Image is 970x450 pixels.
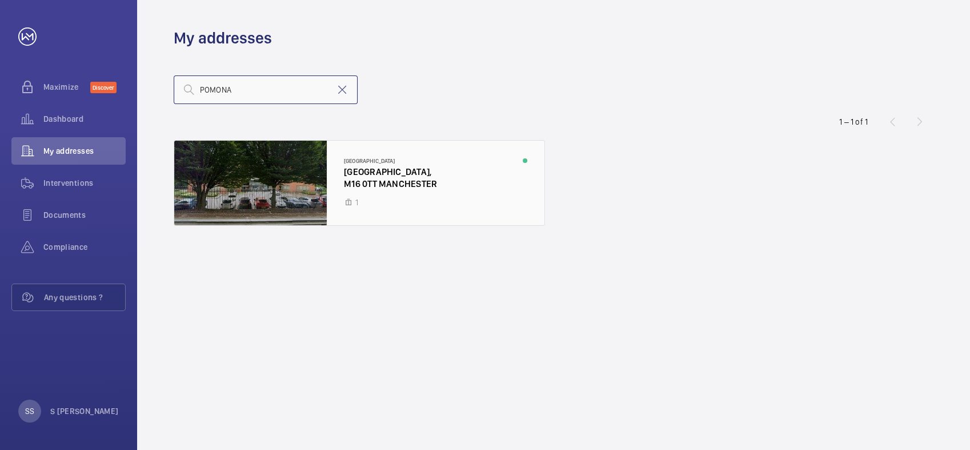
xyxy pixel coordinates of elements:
span: Interventions [43,177,126,189]
span: Maximize [43,81,90,93]
span: Documents [43,209,126,221]
span: Dashboard [43,113,126,125]
div: 1 – 1 of 1 [839,116,868,128]
p: S [PERSON_NAME] [50,405,118,417]
span: Compliance [43,241,126,253]
span: Discover [90,82,117,93]
h1: My addresses [174,27,272,49]
p: SS [25,405,34,417]
span: Any questions ? [44,292,125,303]
span: My addresses [43,145,126,157]
input: Search by address [174,75,358,104]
